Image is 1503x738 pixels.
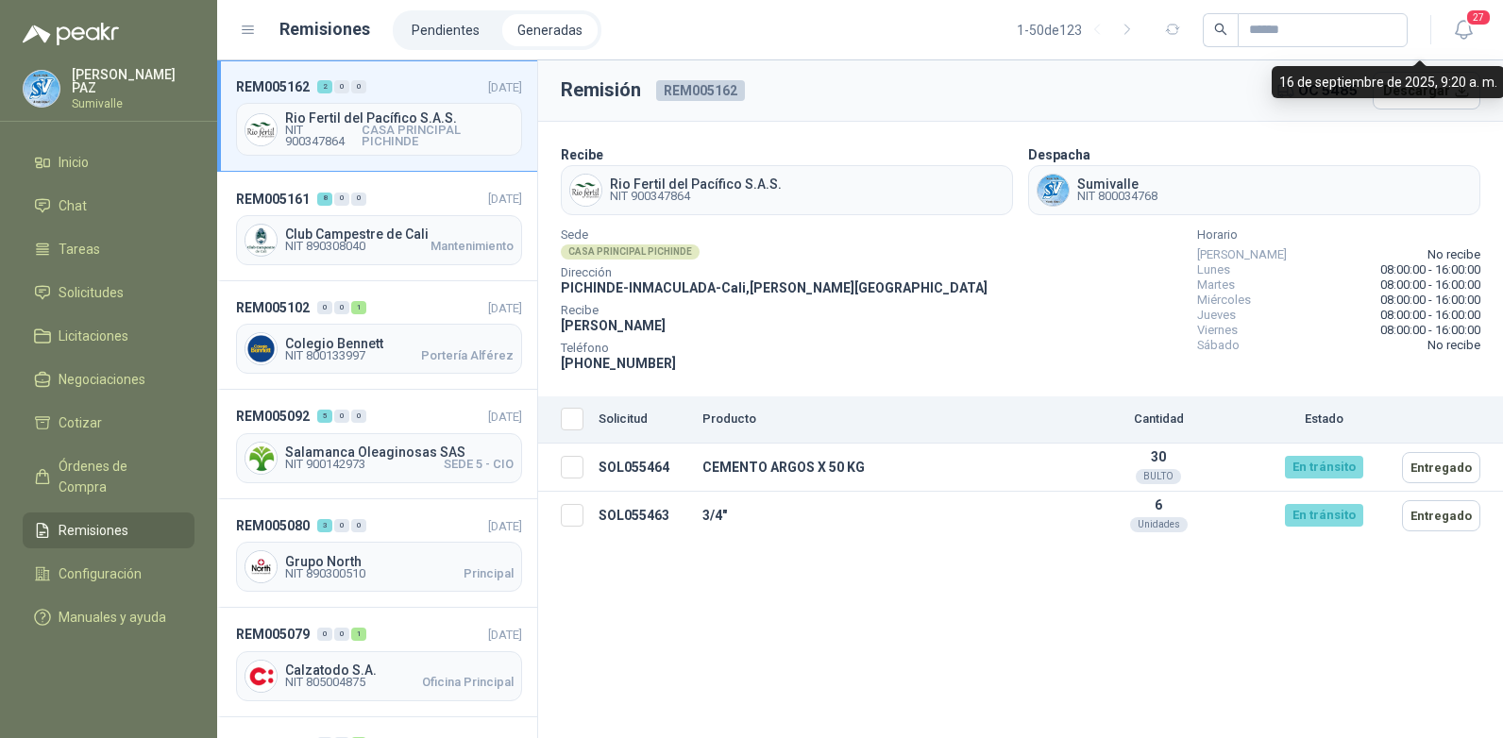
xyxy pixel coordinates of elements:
span: Dirección [561,268,988,277]
span: 27 [1465,8,1492,26]
span: 08:00:00 - 16:00:00 [1380,308,1480,323]
td: SOL055463 [591,492,695,540]
span: Principal [464,568,514,579]
span: Manuales y ayuda [59,607,166,628]
div: 3 [317,519,332,532]
span: Viernes [1197,323,1238,338]
button: Entregado [1402,452,1480,483]
div: 0 [334,301,349,314]
span: Martes [1197,277,1235,293]
span: Salamanca Oleaginosas SAS [285,445,514,459]
a: REM005080300[DATE] Company LogoGrupo NorthNIT 890300510Principal [217,499,537,608]
span: Rio Fertil del Pacífico S.A.S. [285,111,514,125]
span: PICHINDE-INMACULADA - Cali , [PERSON_NAME][GEOGRAPHIC_DATA] [561,280,988,295]
span: NIT 800034768 [1077,191,1157,202]
span: Lunes [1197,262,1230,277]
span: Sumivalle [1077,177,1157,191]
a: Manuales y ayuda [23,599,194,635]
a: REM005161800[DATE] Company LogoClub Campestre de CaliNIT 890308040Mantenimiento [217,172,537,280]
p: [PERSON_NAME] PAZ [72,68,194,94]
span: [DATE] [488,519,522,533]
td: En tránsito [1253,492,1394,540]
span: No recibe [1427,338,1480,353]
span: Sábado [1197,338,1240,353]
div: 0 [351,193,366,206]
div: 0 [351,519,366,532]
div: 1 [351,301,366,314]
a: Remisiones [23,512,194,548]
span: NIT 900347864 [610,191,782,202]
div: 8 [317,193,332,206]
span: Rio Fertil del Pacífico S.A.S. [610,177,782,191]
span: NIT 900347864 [285,125,362,147]
li: Pendientes [397,14,495,46]
a: Generadas [502,14,598,46]
h3: Remisión [561,75,641,105]
span: REM005079 [236,624,310,645]
span: NIT 800133997 [285,350,365,361]
span: CASA PRINCIPAL PICHINDE [362,125,514,147]
span: Configuración [59,563,142,584]
span: Tareas [59,239,100,260]
span: Cotizar [59,412,102,433]
a: Licitaciones [23,318,194,354]
a: Inicio [23,144,194,180]
div: 0 [351,80,366,93]
button: 27 [1446,13,1480,47]
div: 0 [317,301,332,314]
img: Company Logo [245,333,277,364]
span: [PHONE_NUMBER] [561,356,676,371]
div: 0 [334,410,349,423]
span: Negociaciones [59,369,145,390]
td: En tránsito [1253,444,1394,492]
span: NIT 890308040 [285,241,365,252]
div: En tránsito [1285,456,1363,478]
span: Portería Alférez [421,350,514,361]
b: Despacha [1028,147,1090,162]
div: 0 [351,410,366,423]
span: Remisiones [59,520,128,541]
span: Sede [561,230,988,240]
span: SEDE 5 - CIO [444,459,514,470]
div: En tránsito [1285,504,1363,527]
p: Sumivalle [72,98,194,109]
span: Colegio Bennett [285,337,514,350]
div: 0 [334,80,349,93]
span: [DATE] [488,192,522,206]
span: Órdenes de Compra [59,456,177,497]
div: 2 [317,80,332,93]
span: NIT 805004875 [285,677,365,688]
span: [DATE] [488,410,522,424]
span: Chat [59,195,87,216]
a: REM005079001[DATE] Company LogoCalzatodo S.A.NIT 805004875Oficina Principal [217,608,537,716]
h1: Remisiones [279,16,370,42]
span: Horario [1197,230,1480,240]
span: No recibe [1427,247,1480,262]
span: Miércoles [1197,293,1251,308]
b: Recibe [561,147,603,162]
span: [PERSON_NAME] [1197,247,1287,262]
span: REM005162 [236,76,310,97]
th: Estado [1253,396,1394,444]
span: REM005102 [236,297,310,318]
a: Configuración [23,556,194,592]
a: Cotizar [23,405,194,441]
a: Tareas [23,231,194,267]
span: 08:00:00 - 16:00:00 [1380,293,1480,308]
span: REM005161 [236,189,310,210]
span: Licitaciones [59,326,128,346]
span: Oficina Principal [422,677,514,688]
span: Club Campestre de Cali [285,227,514,241]
span: REM005092 [236,406,310,427]
span: Jueves [1197,308,1236,323]
div: 1 [351,628,366,641]
div: 0 [334,519,349,532]
a: Solicitudes [23,275,194,310]
div: 0 [334,628,349,641]
img: Company Logo [245,661,277,692]
img: Company Logo [570,175,601,206]
button: Entregado [1402,500,1480,531]
span: Grupo North [285,555,514,568]
span: [PERSON_NAME] [561,318,666,333]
